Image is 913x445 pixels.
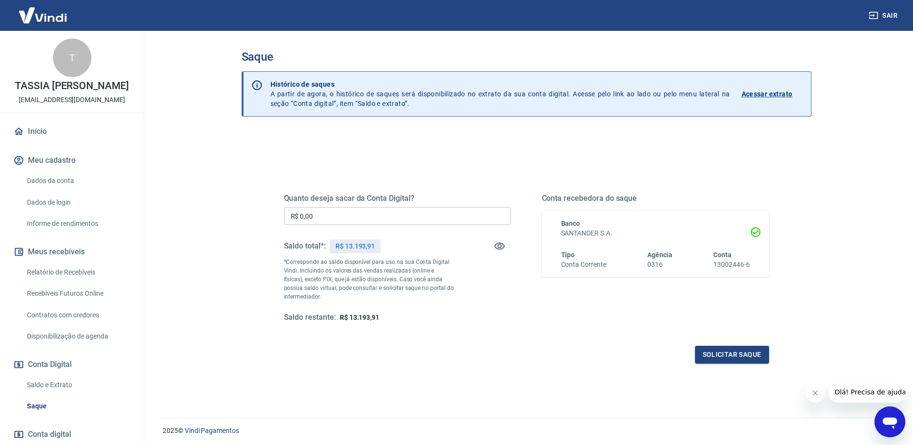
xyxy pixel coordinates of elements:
[270,79,730,89] p: Histórico de saques
[23,375,132,395] a: Saldo e Extrato
[742,79,803,108] a: Acessar extrato
[284,258,454,301] p: *Corresponde ao saldo disponível para uso na sua Conta Digital Vindi. Incluindo os valores das ve...
[806,383,825,403] iframe: Fechar mensagem
[53,39,91,77] div: T
[28,428,71,441] span: Conta digital
[647,260,672,270] h6: 0316
[647,251,672,259] span: Agência
[713,251,732,259] span: Conta
[12,241,132,262] button: Meus recebíveis
[23,193,132,212] a: Dados de login
[867,7,901,25] button: Sair
[561,228,750,238] h6: SANTANDER S.A.
[185,427,239,434] a: Vindi Pagamentos
[23,214,132,234] a: Informe de rendimentos
[12,150,132,171] button: Meu cadastro
[874,406,905,437] iframe: Botão para abrir a janela de mensagens
[561,251,575,259] span: Tipo
[340,314,379,321] span: R$ 13.193,91
[335,241,375,251] p: R$ 13.193,91
[284,194,511,203] h5: Quanto deseja sacar da Conta Digital?
[163,426,890,436] p: 2025 ©
[829,381,905,403] iframe: Mensagem da empresa
[12,354,132,375] button: Conta Digital
[23,305,132,325] a: Contratos com credores
[23,262,132,282] a: Relatório de Recebíveis
[12,424,132,445] a: Conta digital
[15,81,129,91] p: TASSIA [PERSON_NAME]
[12,121,132,142] a: Início
[23,171,132,191] a: Dados da conta
[561,260,606,270] h6: Conta Corrente
[742,89,793,99] p: Acessar extrato
[542,194,769,203] h5: Conta recebedora do saque
[23,396,132,416] a: Saque
[23,284,132,303] a: Recebíveis Futuros Online
[23,327,132,346] a: Disponibilização de agenda
[12,0,74,30] img: Vindi
[242,50,811,64] h3: Saque
[713,260,750,270] h6: 13002446-6
[695,346,769,364] button: Solicitar saque
[284,241,326,251] h5: Saldo total*:
[270,79,730,108] p: A partir de agora, o histórico de saques será disponibilizado no extrato da sua conta digital. Ac...
[284,313,336,323] h5: Saldo restante:
[19,95,125,105] p: [EMAIL_ADDRESS][DOMAIN_NAME]
[561,220,580,227] span: Banco
[6,7,81,14] span: Olá! Precisa de ajuda?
